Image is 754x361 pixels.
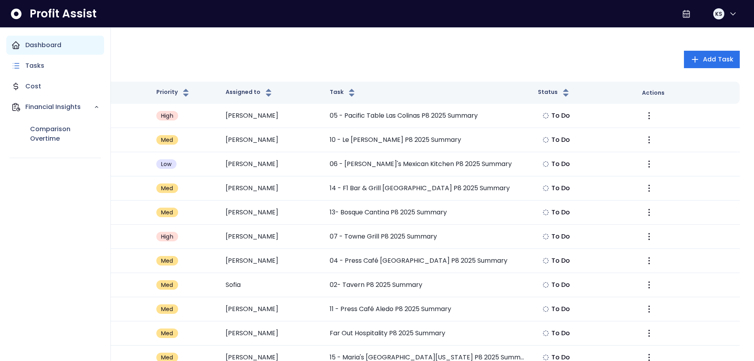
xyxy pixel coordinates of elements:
[219,104,323,128] td: [PERSON_NAME]
[323,152,532,176] td: 06 - [PERSON_NAME]'s Mexican Kitchen P8 2025 Summary
[323,201,532,225] td: 13- Bosque Cantina P8 2025 Summary
[323,176,532,201] td: 14 - F1 Bar & Grill [GEOGRAPHIC_DATA] P8 2025 Summary
[323,128,532,152] td: 10 - Le [PERSON_NAME] P8 2025 Summary
[219,152,323,176] td: [PERSON_NAME]
[642,157,656,171] button: More
[323,297,532,321] td: 11 - Press Café Aledo P8 2025 Summary
[642,229,656,244] button: More
[323,273,532,297] td: 02- Tavern P8 2025 Summary
[30,7,97,21] span: Profit Assist
[219,297,323,321] td: [PERSON_NAME]
[551,256,570,265] span: To Do
[161,305,173,313] span: Med
[642,181,656,195] button: More
[551,208,570,217] span: To Do
[551,183,570,193] span: To Do
[642,254,656,268] button: More
[636,82,740,104] th: Actions
[219,321,323,346] td: [PERSON_NAME]
[161,208,173,216] span: Med
[551,304,570,314] span: To Do
[543,113,549,119] img: Not yet Started
[551,159,570,169] span: To Do
[161,329,173,337] span: Med
[219,249,323,273] td: [PERSON_NAME]
[642,326,656,340] button: More
[642,109,656,123] button: More
[161,160,172,168] span: Low
[543,354,549,361] img: Not yet Started
[161,136,173,144] span: Med
[543,161,549,167] img: Not yet Started
[161,257,173,265] span: Med
[543,306,549,312] img: Not yet Started
[219,273,323,297] td: Sofia
[226,88,273,97] button: Assigned to
[551,329,570,338] span: To Do
[538,88,571,97] button: Status
[551,232,570,241] span: To Do
[642,278,656,292] button: More
[543,233,549,240] img: Not yet Started
[642,302,656,316] button: More
[161,112,173,120] span: High
[219,128,323,152] td: [PERSON_NAME]
[25,82,41,91] p: Cost
[715,10,722,18] span: KS
[642,133,656,147] button: More
[25,102,94,112] p: Financial Insights
[161,281,173,289] span: Med
[551,280,570,290] span: To Do
[543,137,549,143] img: Not yet Started
[543,209,549,216] img: Not yet Started
[219,176,323,201] td: [PERSON_NAME]
[543,282,549,288] img: Not yet Started
[543,330,549,336] img: Not yet Started
[156,88,191,97] button: Priority
[330,88,357,97] button: Task
[25,61,44,71] p: Tasks
[543,185,549,191] img: Not yet Started
[684,51,740,68] button: Add Task
[25,40,61,50] p: Dashboard
[323,249,532,273] td: 04 - Press Café [GEOGRAPHIC_DATA] P8 2025 Summary
[551,111,570,120] span: To Do
[642,205,656,220] button: More
[323,321,532,346] td: Far Out Hospitality P8 2025 Summary
[551,135,570,145] span: To Do
[161,233,173,241] span: High
[161,184,173,192] span: Med
[703,55,733,64] span: Add Task
[323,225,532,249] td: 07 - Towne Grill P8 2025 Summary
[219,225,323,249] td: [PERSON_NAME]
[323,104,532,128] td: 05 - Pacific Table Las Colinas P8 2025 Summary
[30,124,99,143] p: Comparison Overtime
[543,258,549,264] img: Not yet Started
[219,201,323,225] td: [PERSON_NAME]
